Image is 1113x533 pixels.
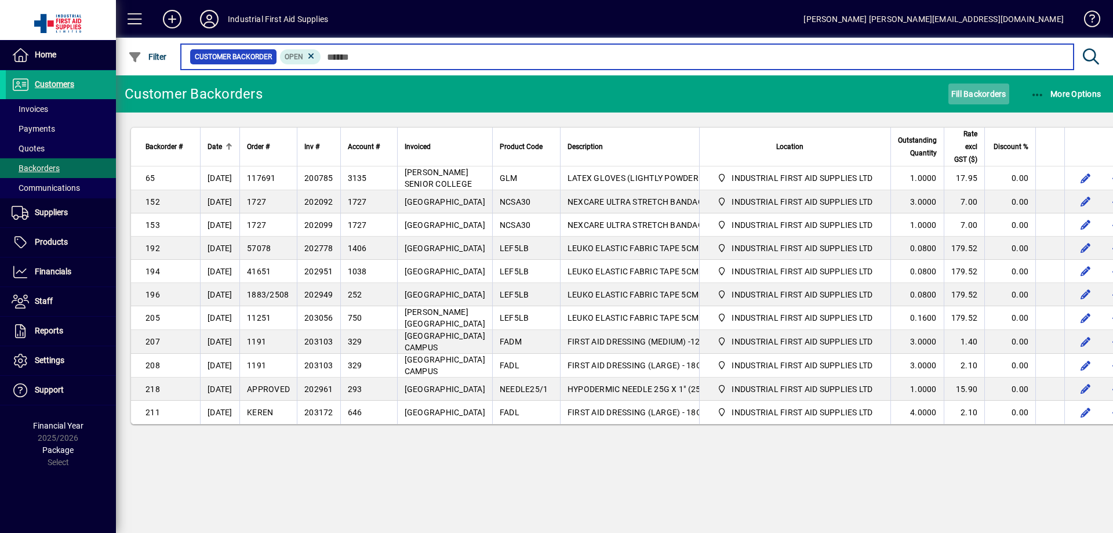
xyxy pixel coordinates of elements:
[890,237,944,260] td: 0.0800
[200,330,239,354] td: [DATE]
[146,140,183,153] span: Backorder #
[200,378,239,401] td: [DATE]
[568,361,740,370] span: FIRST AID DRESSING (LARGE) - 18CM X 18CM
[208,140,232,153] div: Date
[304,197,333,206] span: 202092
[33,421,83,430] span: Financial Year
[732,336,872,347] span: INDUSTRIAL FIRST AID SUPPLIES LTD
[890,354,944,378] td: 3.0000
[200,354,239,378] td: [DATE]
[304,408,333,417] span: 203172
[128,52,167,61] span: Filter
[500,408,519,417] span: FADL
[712,405,878,419] span: INDUSTRIAL FIRST AID SUPPLIES LTD
[146,385,160,394] span: 218
[500,361,519,370] span: FADL
[1076,380,1095,398] button: Edit
[890,401,944,424] td: 4.0000
[898,134,937,159] span: Outstanding Quantity
[405,331,485,352] span: [GEOGRAPHIC_DATA] CAMPUS
[200,166,239,190] td: [DATE]
[405,408,485,417] span: [GEOGRAPHIC_DATA]
[984,354,1035,378] td: 0.00
[568,197,771,206] span: NEXCARE ULTRA STRETCH BANDAGE ASSORTED - 30s
[951,85,1006,103] span: Fill Backorders
[944,354,985,378] td: 2.10
[984,401,1035,424] td: 0.00
[732,383,872,395] span: INDUSTRIAL FIRST AID SUPPLIES LTD
[803,10,1064,28] div: [PERSON_NAME] [PERSON_NAME][EMAIL_ADDRESS][DOMAIN_NAME]
[984,378,1035,401] td: 0.00
[944,378,985,401] td: 15.90
[1076,169,1095,187] button: Edit
[304,385,333,394] span: 202961
[247,408,273,417] span: KEREN
[247,267,271,276] span: 41651
[405,140,431,153] span: Invoiced
[247,140,290,153] div: Order #
[146,361,160,370] span: 208
[6,317,116,346] a: Reports
[984,190,1035,213] td: 0.00
[200,306,239,330] td: [DATE]
[6,228,116,257] a: Products
[12,124,55,133] span: Payments
[247,337,266,346] span: 1191
[191,9,228,30] button: Profile
[568,140,603,153] span: Description
[247,197,266,206] span: 1727
[280,49,321,64] mat-chip: Completion Status: Open
[200,401,239,424] td: [DATE]
[348,244,367,253] span: 1406
[35,356,64,365] span: Settings
[994,140,1028,153] span: Discount %
[712,171,878,185] span: INDUSTRIAL FIRST AID SUPPLIES LTD
[247,361,266,370] span: 1191
[304,140,319,153] span: Inv #
[732,360,872,371] span: INDUSTRIAL FIRST AID SUPPLIES LTD
[890,283,944,306] td: 0.0800
[984,283,1035,306] td: 0.00
[500,197,531,206] span: NCSA30
[405,385,485,394] span: [GEOGRAPHIC_DATA]
[732,266,872,277] span: INDUSTRIAL FIRST AID SUPPLIES LTD
[146,244,160,253] span: 192
[304,173,333,183] span: 200785
[712,195,878,209] span: INDUSTRIAL FIRST AID SUPPLIES LTD
[500,140,553,153] div: Product Code
[500,337,522,346] span: FADM
[146,313,160,322] span: 205
[500,267,529,276] span: LEF5LB
[1031,89,1101,99] span: More Options
[200,213,239,237] td: [DATE]
[146,267,160,276] span: 194
[12,144,45,153] span: Quotes
[500,385,548,394] span: NEEDLE25/1
[405,267,485,276] span: [GEOGRAPHIC_DATA]
[732,407,872,418] span: INDUSTRIAL FIRST AID SUPPLIES LTD
[712,218,878,232] span: INDUSTRIAL FIRST AID SUPPLIES LTD
[6,376,116,405] a: Support
[568,290,747,299] span: LEUKO ELASTIC FABRIC TAPE 5CM X 2.5M - 12s
[12,164,60,173] span: Backorders
[1076,332,1095,351] button: Edit
[405,355,485,376] span: [GEOGRAPHIC_DATA] CAMPUS
[6,119,116,139] a: Payments
[200,283,239,306] td: [DATE]
[500,244,529,253] span: LEF5LB
[890,213,944,237] td: 1.0000
[12,104,48,114] span: Invoices
[6,258,116,287] a: Financials
[712,382,878,396] span: INDUSTRIAL FIRST AID SUPPLIES LTD
[944,190,985,213] td: 7.00
[712,358,878,372] span: INDUSTRIAL FIRST AID SUPPLIES LTD
[405,168,472,188] span: [PERSON_NAME] SENIOR COLLEGE
[348,220,367,230] span: 1727
[712,288,878,302] span: INDUSTRIAL FIRST AID SUPPLIES LTD
[732,289,872,300] span: INDUSTRIAL FIRST AID SUPPLIES LTD
[348,140,380,153] span: Account #
[944,213,985,237] td: 7.00
[200,190,239,213] td: [DATE]
[146,140,193,153] div: Backorder #
[890,306,944,330] td: 0.1600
